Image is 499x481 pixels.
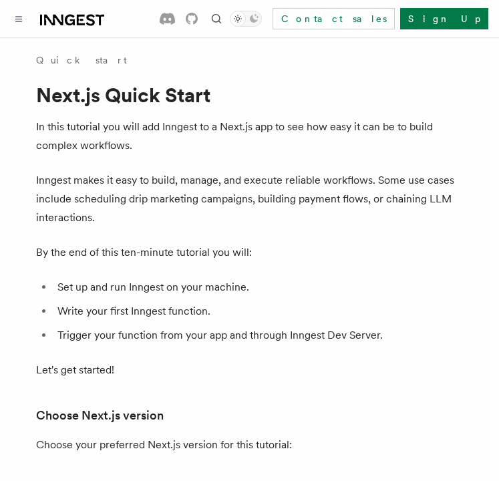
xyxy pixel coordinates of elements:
p: By the end of this ten-minute tutorial you will: [36,243,464,262]
li: Write your first Inngest function. [53,302,464,321]
p: Let's get started! [36,361,464,379]
li: Trigger your function from your app and through Inngest Dev Server. [53,326,464,345]
p: Inngest makes it easy to build, manage, and execute reliable workflows. Some use cases include sc... [36,171,464,227]
button: Toggle dark mode [230,11,262,27]
a: Choose Next.js version [36,406,164,425]
a: Sign Up [400,8,488,29]
a: Quick start [36,53,127,67]
li: Set up and run Inngest on your machine. [53,278,464,297]
button: Toggle navigation [11,11,27,27]
a: Contact sales [273,8,395,29]
p: Choose your preferred Next.js version for this tutorial: [36,436,464,454]
h1: Next.js Quick Start [36,83,464,107]
button: Find something... [208,11,224,27]
p: In this tutorial you will add Inngest to a Next.js app to see how easy it can be to build complex... [36,118,464,155]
